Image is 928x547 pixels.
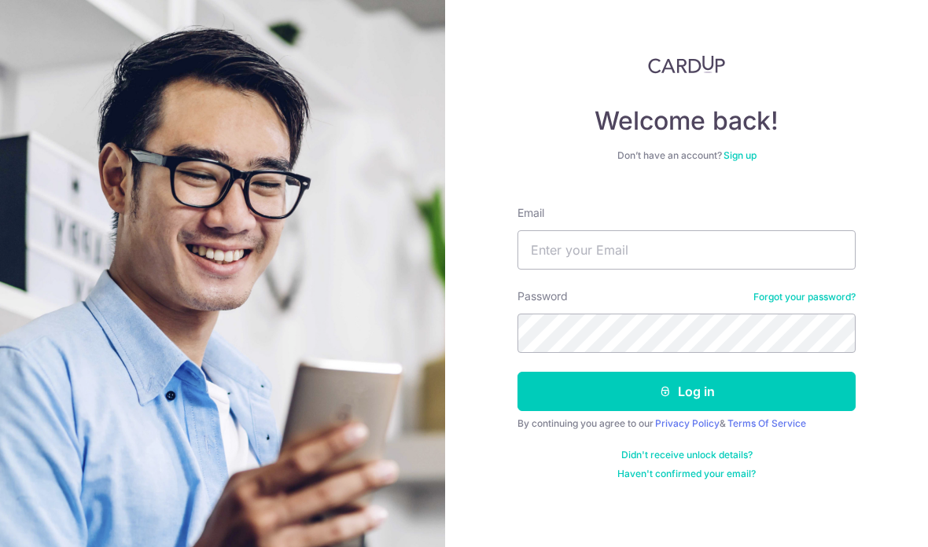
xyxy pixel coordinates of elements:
a: Terms Of Service [727,417,806,429]
a: Privacy Policy [655,417,720,429]
a: Sign up [724,149,757,161]
label: Password [517,288,568,304]
input: Enter your Email [517,230,856,270]
div: Don’t have an account? [517,149,856,162]
a: Didn't receive unlock details? [621,449,753,461]
label: Email [517,205,544,221]
h4: Welcome back! [517,105,856,137]
img: CardUp Logo [648,55,725,74]
a: Forgot your password? [753,291,856,303]
button: Log in [517,372,856,411]
a: Haven't confirmed your email? [617,468,756,480]
div: By continuing you agree to our & [517,417,856,430]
